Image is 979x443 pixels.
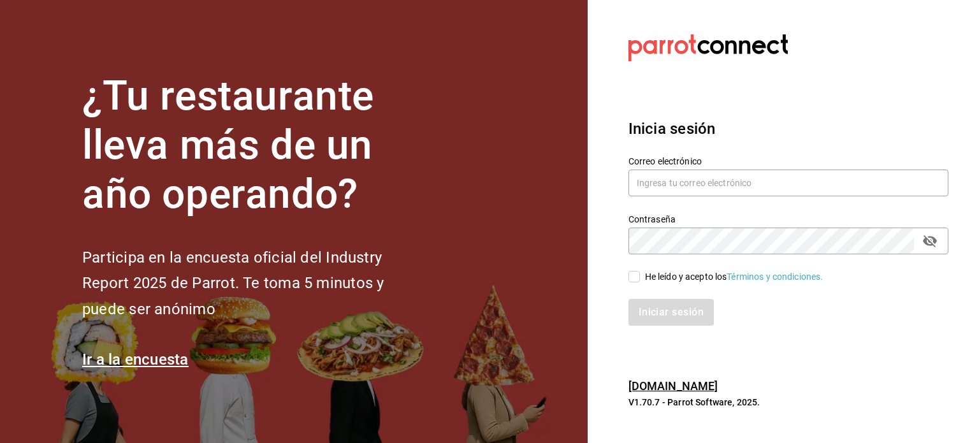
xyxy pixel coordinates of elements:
[628,396,948,409] p: V1.70.7 - Parrot Software, 2025.
[628,170,948,196] input: Ingresa tu correo electrónico
[919,230,941,252] button: passwordField
[82,245,426,323] h2: Participa en la encuesta oficial del Industry Report 2025 de Parrot. Te toma 5 minutos y puede se...
[82,72,426,219] h1: ¿Tu restaurante lleva más de un año operando?
[628,157,948,166] label: Correo electrónico
[628,117,948,140] h3: Inicia sesión
[628,379,718,393] a: [DOMAIN_NAME]
[645,270,823,284] div: He leído y acepto los
[82,351,189,368] a: Ir a la encuesta
[628,215,948,224] label: Contraseña
[727,272,823,282] a: Términos y condiciones.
